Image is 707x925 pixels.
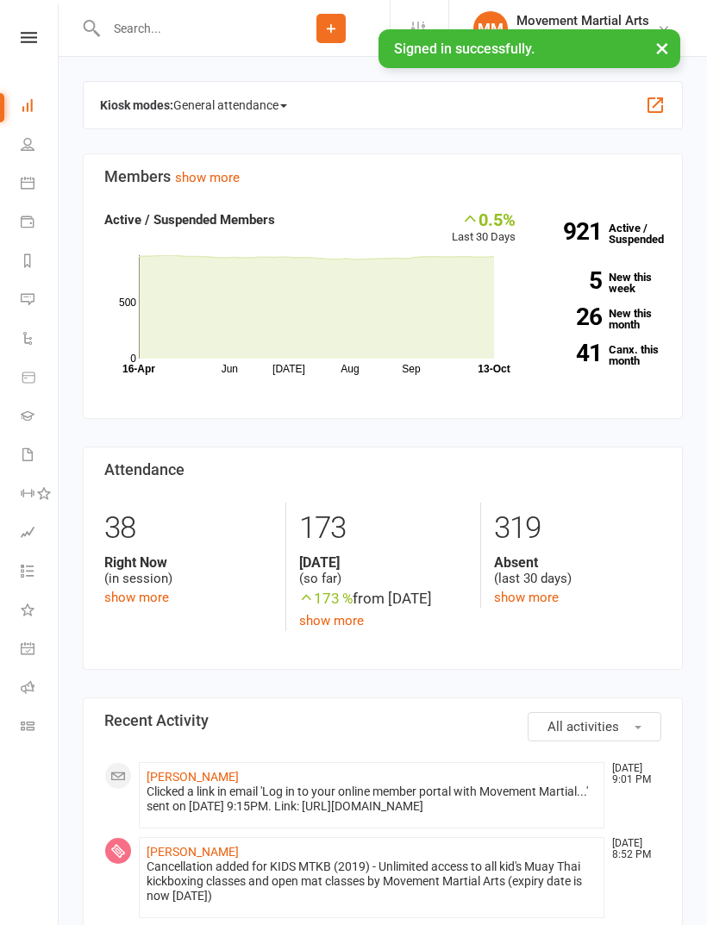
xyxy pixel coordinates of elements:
strong: Right Now [104,554,272,571]
a: Dashboard [21,88,59,127]
strong: 41 [541,341,602,365]
a: 41Canx. this month [541,344,661,366]
a: show more [175,170,240,185]
a: show more [104,590,169,605]
a: Reports [21,243,59,282]
div: 173 [299,503,466,554]
div: 0.5% [452,209,516,228]
h3: Members [104,168,661,185]
time: [DATE] 8:52 PM [604,838,660,860]
a: Roll call kiosk mode [21,670,59,709]
div: 38 [104,503,272,554]
span: All activities [547,719,619,734]
div: from [DATE] [299,587,466,610]
span: General attendance [173,91,287,119]
a: 5New this week [541,272,661,294]
a: [PERSON_NAME] [147,845,239,859]
div: Last 30 Days [452,209,516,247]
strong: Absent [494,554,661,571]
a: Calendar [21,166,59,204]
input: Search... [101,16,272,41]
a: 921Active / Suspended [533,209,674,258]
h3: Attendance [104,461,661,478]
strong: 921 [541,220,602,243]
div: Clicked a link in email 'Log in to your online member portal with Movement Martial...' sent on [D... [147,784,597,814]
div: (in session) [104,554,272,587]
a: Class kiosk mode [21,709,59,747]
div: (so far) [299,554,466,587]
a: Payments [21,204,59,243]
a: General attendance kiosk mode [21,631,59,670]
strong: 5 [541,269,602,292]
div: 319 [494,503,661,554]
button: All activities [528,712,661,741]
div: Movement Martial arts [516,28,649,44]
h3: Recent Activity [104,712,661,729]
button: × [647,29,678,66]
strong: [DATE] [299,554,466,571]
a: show more [299,613,364,628]
a: Product Sales [21,359,59,398]
a: 26New this month [541,308,661,330]
a: Assessments [21,515,59,553]
time: [DATE] 9:01 PM [604,763,660,785]
span: 173 % [299,590,353,607]
div: Cancellation added for KIDS MTKB (2019) - Unlimited access to all kid's Muay Thai kickboxing clas... [147,859,597,903]
div: (last 30 days) [494,554,661,587]
a: show more [494,590,559,605]
div: Movement Martial Arts [516,13,649,28]
a: [PERSON_NAME] [147,770,239,784]
strong: 26 [541,305,602,328]
a: What's New [21,592,59,631]
a: People [21,127,59,166]
span: Signed in successfully. [394,41,535,57]
div: MM [473,11,508,46]
strong: Kiosk modes: [100,98,173,112]
strong: Active / Suspended Members [104,212,275,228]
